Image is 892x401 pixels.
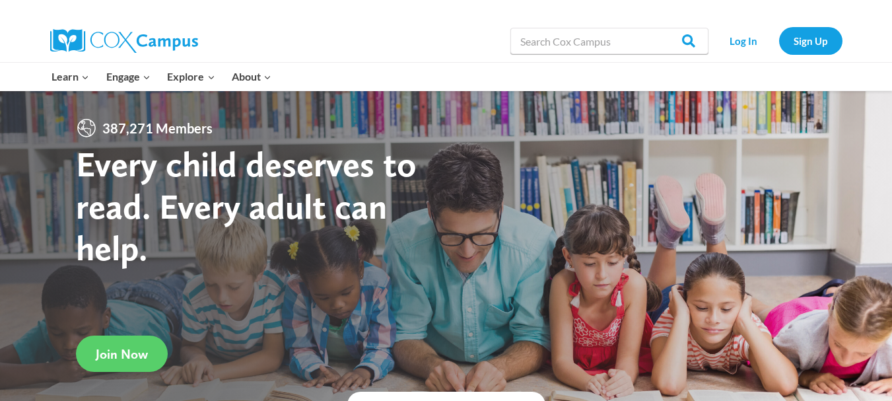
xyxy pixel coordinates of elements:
a: Sign Up [779,27,842,54]
input: Search Cox Campus [510,28,708,54]
a: Join Now [76,336,168,372]
nav: Secondary Navigation [715,27,842,54]
nav: Primary Navigation [44,63,280,91]
img: Cox Campus [50,29,198,53]
span: Learn [51,68,89,85]
strong: Every child deserves to read. Every adult can help. [76,143,417,269]
span: Engage [106,68,151,85]
span: Join Now [96,346,148,362]
span: About [232,68,271,85]
span: Explore [167,68,215,85]
a: Log In [715,27,772,54]
span: 387,271 Members [97,118,218,139]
